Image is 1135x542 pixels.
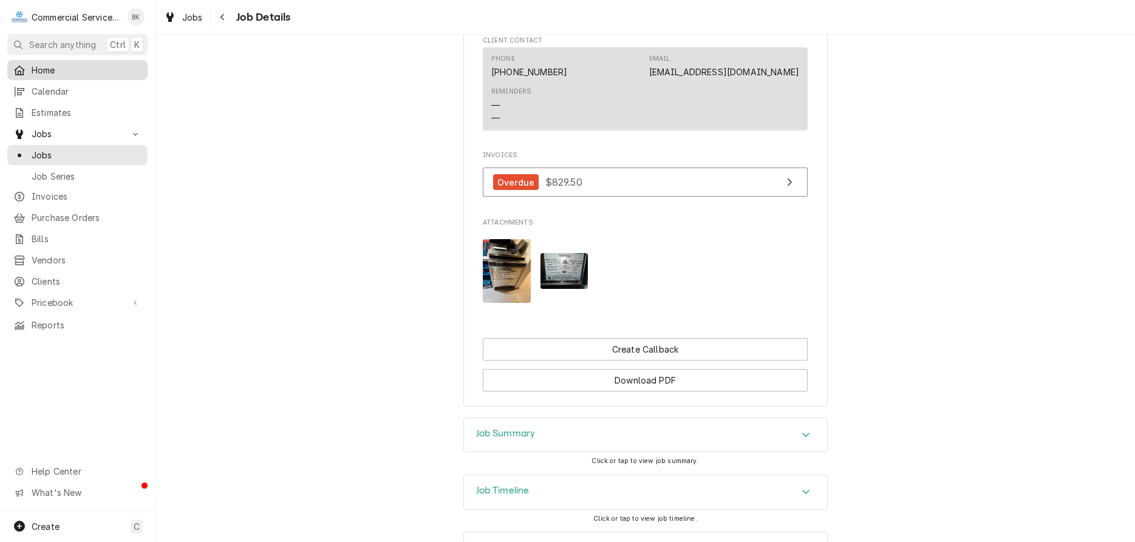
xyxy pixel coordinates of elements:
[213,7,233,27] button: Navigate back
[11,8,28,25] div: Commercial Service Co.'s Avatar
[11,8,28,25] div: C
[483,36,808,136] div: Client Contact
[483,361,808,391] div: Button Group Row
[159,7,208,27] a: Jobs
[32,170,141,183] span: Job Series
[649,67,799,77] a: [EMAIL_ADDRESS][DOMAIN_NAME]
[7,124,148,144] a: Go to Jobs
[32,296,123,309] span: Pricebook
[483,218,808,228] span: Attachments
[29,38,96,51] span: Search anything
[491,112,500,124] div: —
[476,485,530,496] h3: Job Timeline
[7,461,148,481] a: Go to Help Center
[491,67,567,77] a: [PHONE_NUMBER]
[7,60,148,80] a: Home
[32,190,141,203] span: Invoices
[483,36,808,46] span: Client Contact
[463,418,828,453] div: Job Summary
[483,47,808,136] div: Client Contact List
[134,38,140,51] span: K
[491,87,531,97] div: Reminders
[182,11,203,24] span: Jobs
[476,428,536,439] h3: Job Summary
[32,64,141,76] span: Home
[32,106,141,119] span: Estimates
[7,293,148,313] a: Go to Pricebook
[32,254,141,266] span: Vendors
[483,369,808,391] button: Download PDF
[483,229,808,313] span: Attachments
[7,145,148,165] a: Jobs
[483,151,808,203] div: Invoices
[32,486,140,499] span: What's New
[7,34,148,55] button: Search anythingCtrlK
[7,483,148,503] a: Go to What's New
[7,208,148,228] a: Purchase Orders
[32,211,141,224] span: Purchase Orders
[593,515,697,523] span: Click or tap to view job timeline.
[649,54,670,64] div: Email
[649,54,799,78] div: Email
[483,338,808,391] div: Button Group
[7,250,148,270] a: Vendors
[483,47,808,130] div: Contact
[32,11,121,24] div: Commercial Service Co.
[110,38,126,51] span: Ctrl
[32,319,141,331] span: Reports
[7,271,148,291] a: Clients
[545,176,582,188] span: $829.50
[7,186,148,206] a: Invoices
[233,9,291,25] span: Job Details
[32,127,123,140] span: Jobs
[491,54,515,64] div: Phone
[483,151,808,160] span: Invoices
[493,174,539,191] div: Overdue
[464,418,827,452] div: Accordion Header
[7,81,148,101] a: Calendar
[483,239,531,303] img: 3OHpOQnTK5lcrQ07JNLw
[464,475,827,509] div: Accordion Header
[32,465,140,478] span: Help Center
[32,521,60,532] span: Create
[483,218,808,313] div: Attachments
[464,418,827,452] button: Accordion Details Expand Trigger
[491,99,500,112] div: —
[7,229,148,249] a: Bills
[540,253,588,289] img: 0FQJxGvSS8eL6oVCokaw
[483,338,808,361] button: Create Callback
[591,457,698,465] span: Click or tap to view job summary.
[128,8,145,25] div: Brian Key's Avatar
[483,168,808,197] a: View Invoice
[491,54,567,78] div: Phone
[128,8,145,25] div: BK
[7,315,148,335] a: Reports
[491,87,531,124] div: Reminders
[32,149,141,161] span: Jobs
[464,475,827,509] button: Accordion Details Expand Trigger
[32,85,141,98] span: Calendar
[7,166,148,186] a: Job Series
[483,338,808,361] div: Button Group Row
[7,103,148,123] a: Estimates
[32,275,141,288] span: Clients
[463,475,828,510] div: Job Timeline
[32,232,141,245] span: Bills
[134,520,140,533] span: C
